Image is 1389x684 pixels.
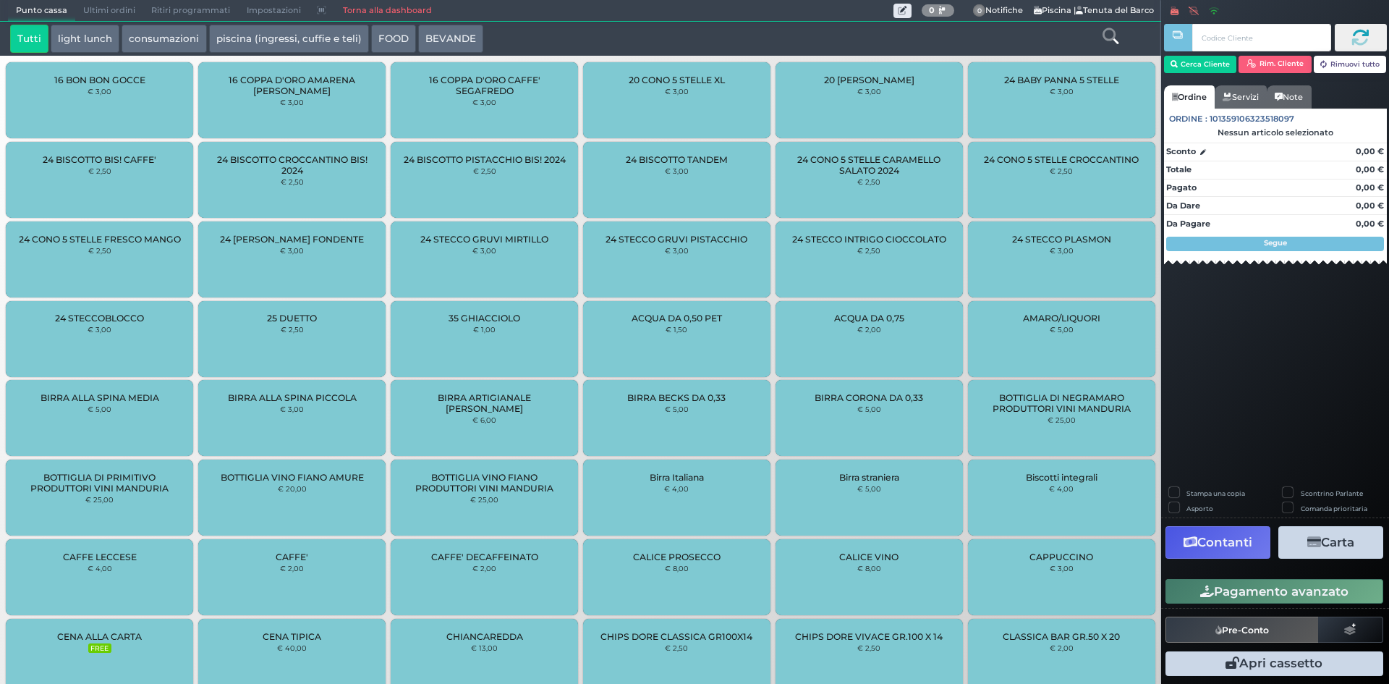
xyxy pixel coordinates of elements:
[418,25,483,54] button: BEVANDE
[228,392,357,403] span: BIRRA ALLA SPINA PICCOLA
[88,405,111,413] small: € 5,00
[824,75,914,85] span: 20 [PERSON_NAME]
[834,313,904,324] span: ACQUA DA 0,75
[1050,643,1074,652] small: € 2,00
[280,246,304,255] small: € 3,00
[1356,182,1384,193] strong: 0,00 €
[1050,246,1074,255] small: € 3,00
[1026,472,1097,483] span: Biscotti integrali
[470,495,498,504] small: € 25,00
[980,392,1142,414] span: BOTTIGLIA DI NEGRAMARO PRODUTTORI VINI MANDURIA
[857,564,881,573] small: € 8,00
[280,405,304,413] small: € 3,00
[446,631,523,642] span: CHIANCAREDDA
[143,1,238,21] span: Ritiri programmati
[8,1,75,21] span: Punto cassa
[211,154,373,176] span: 24 BISCOTTO CROCCANTINO BIS! 2024
[420,234,548,245] span: 24 STECCO GRUVI MIRTILLO
[1165,579,1383,604] button: Pagamento avanzato
[664,484,689,493] small: € 4,00
[1314,56,1387,73] button: Rimuovi tutto
[1003,631,1120,642] span: CLASSICA BAR GR.50 X 20
[88,564,112,573] small: € 4,00
[10,25,48,54] button: Tutti
[1264,238,1287,248] strong: Segue
[57,631,142,642] span: CENA ALLA CARTA
[1356,200,1384,211] strong: 0,00 €
[1050,87,1074,96] small: € 3,00
[665,246,689,255] small: € 3,00
[857,484,881,493] small: € 5,00
[280,564,304,573] small: € 2,00
[650,472,704,483] span: Birra Italiana
[281,325,304,334] small: € 2,50
[63,552,137,562] span: CAFFE LECCESE
[472,564,496,573] small: € 2,00
[665,87,689,96] small: € 3,00
[1210,113,1294,125] span: 101359106323518097
[857,246,880,255] small: € 2,50
[1164,85,1215,109] a: Ordine
[403,392,566,414] span: BIRRA ARTIGIANALE [PERSON_NAME]
[276,552,308,562] span: CAFFE'
[473,166,496,175] small: € 2,50
[665,564,689,573] small: € 8,00
[857,177,880,186] small: € 2,50
[1186,504,1213,513] label: Asporto
[88,325,111,334] small: € 3,00
[472,246,496,255] small: € 3,00
[632,313,722,324] span: ACQUA DA 0,50 PET
[473,325,496,334] small: € 1,00
[54,75,145,85] span: 16 BON BON GOCCE
[85,495,114,504] small: € 25,00
[281,177,304,186] small: € 2,50
[449,313,520,324] span: 35 GHIACCIOLO
[665,405,689,413] small: € 5,00
[1012,234,1111,245] span: 24 STECCO PLASMON
[629,75,725,85] span: 20 CONO 5 STELLE XL
[795,631,943,642] span: CHIPS DORE VIVACE GR.100 X 14
[1356,164,1384,174] strong: 0,00 €
[1029,552,1093,562] span: CAPPUCCINO
[666,325,687,334] small: € 1,50
[1278,526,1383,559] button: Carta
[606,234,747,245] span: 24 STECCO GRUVI PISTACCHIO
[1301,504,1367,513] label: Comanda prioritaria
[1169,113,1207,125] span: Ordine :
[88,246,111,255] small: € 2,50
[51,25,119,54] button: light lunch
[1165,651,1383,676] button: Apri cassetto
[1166,200,1200,211] strong: Da Dare
[1165,617,1319,643] button: Pre-Conto
[627,392,726,403] span: BIRRA BECKS DA 0,33
[1050,166,1073,175] small: € 2,50
[1186,489,1245,498] label: Stampa una copia
[280,98,304,106] small: € 3,00
[815,392,923,403] span: BIRRA CORONA DA 0,33
[41,392,159,403] span: BIRRA ALLA SPINA MEDIA
[665,643,688,652] small: € 2,50
[88,643,111,654] small: FREE
[973,4,986,17] span: 0
[1267,85,1311,109] a: Note
[1215,85,1267,109] a: Servizi
[1192,24,1330,51] input: Codice Cliente
[1356,146,1384,156] strong: 0,00 €
[600,631,752,642] span: CHIPS DORE CLASSICA GR100X14
[1004,75,1119,85] span: 24 BABY PANNA 5 STELLE
[1166,164,1192,174] strong: Totale
[788,154,951,176] span: 24 CONO 5 STELLE CARAMELLO SALATO 2024
[209,25,369,54] button: piscina (ingressi, cuffie e teli)
[1356,219,1384,229] strong: 0,00 €
[633,552,721,562] span: CALICE PROSECCO
[1164,127,1387,138] div: Nessun articolo selezionato
[55,313,144,324] span: 24 STECCOBLOCCO
[334,1,439,21] a: Torna alla dashboard
[239,1,309,21] span: Impostazioni
[1301,489,1363,498] label: Scontrino Parlante
[984,154,1139,165] span: 24 CONO 5 STELLE CROCCANTINO
[278,484,307,493] small: € 20,00
[792,234,946,245] span: 24 STECCO INTRIGO CIOCCOLATO
[929,5,935,15] b: 0
[1166,145,1196,158] strong: Sconto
